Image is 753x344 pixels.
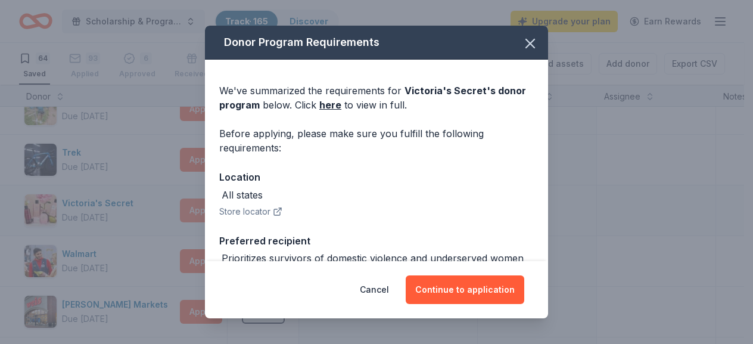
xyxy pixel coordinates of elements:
a: here [319,98,341,112]
div: Location [219,169,534,185]
button: Cancel [360,275,389,304]
div: Donor Program Requirements [205,26,548,60]
div: Preferred recipient [219,233,534,249]
div: Prioritizes survivors of domestic violence and underserved women and young adults [222,251,534,280]
div: All states [222,188,263,202]
button: Continue to application [406,275,524,304]
div: We've summarized the requirements for below. Click to view in full. [219,83,534,112]
button: Store locator [219,204,282,219]
div: Before applying, please make sure you fulfill the following requirements: [219,126,534,155]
